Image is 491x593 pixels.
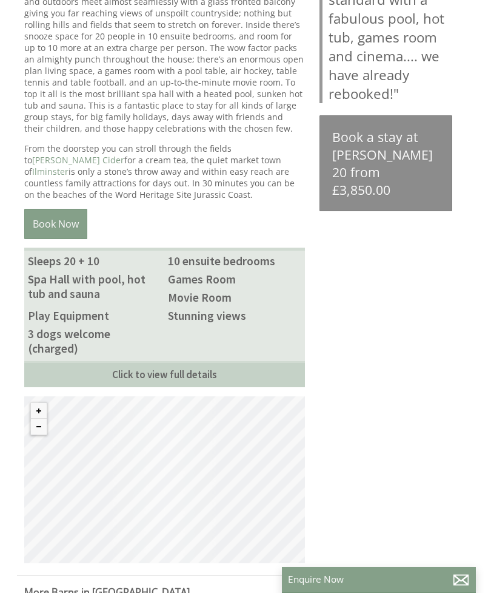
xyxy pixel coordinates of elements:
li: Stunning views [164,307,304,325]
li: Play Equipment [24,307,164,325]
li: 3 dogs welcome (charged) [24,325,164,357]
li: Sleeps 20 + 10 [24,252,164,270]
button: Zoom out [31,419,47,435]
li: Games Room [164,270,304,288]
a: [PERSON_NAME] Cider [32,154,124,166]
a: Book Now [24,209,87,239]
li: 10 ensuite bedrooms [164,252,304,270]
canvas: Map [24,396,305,563]
a: Ilminster [32,166,68,177]
a: Book a stay at [PERSON_NAME] 20 from £3,850.00 [319,115,452,211]
p: From the doorstep you can stroll through the fields to for a cream tea, the quiet market town of ... [24,143,305,200]
button: Zoom in [31,403,47,419]
a: Click to view full details [24,361,305,387]
p: Enquire Now [288,573,470,586]
li: Spa Hall with pool, hot tub and sauna [24,270,164,303]
li: Movie Room [164,288,304,307]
